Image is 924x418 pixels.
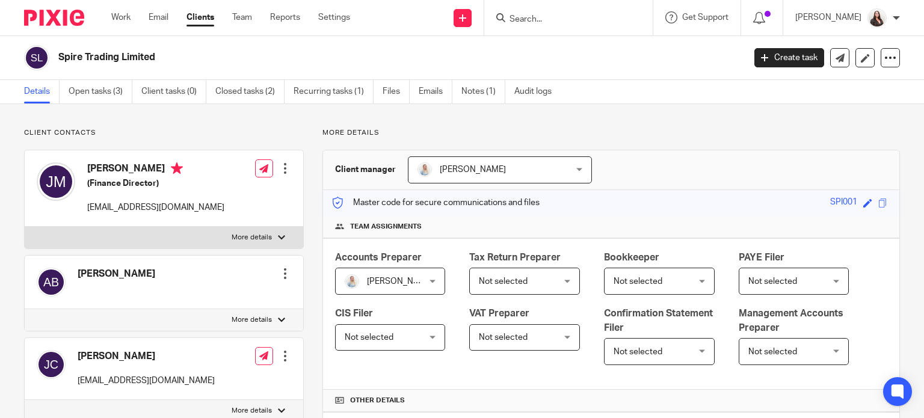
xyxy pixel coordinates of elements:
span: Not selected [345,333,393,342]
a: Recurring tasks (1) [294,80,374,103]
p: More details [232,233,272,242]
p: Master code for secure communications and files [332,197,540,209]
h2: Spire Trading Limited [58,51,601,64]
a: Clients [186,11,214,23]
span: Not selected [748,348,797,356]
a: Work [111,11,131,23]
h3: Client manager [335,164,396,176]
p: [EMAIL_ADDRESS][DOMAIN_NAME] [87,201,224,214]
span: Other details [350,396,405,405]
h5: (Finance Director) [87,177,224,189]
img: svg%3E [37,350,66,379]
span: Not selected [748,277,797,286]
span: CIS Filer [335,309,373,318]
span: Not selected [479,277,528,286]
p: [PERSON_NAME] [795,11,861,23]
span: [PERSON_NAME] [367,277,433,286]
a: Details [24,80,60,103]
span: Confirmation Statement Filer [604,309,713,332]
span: Get Support [682,13,728,22]
i: Primary [171,162,183,174]
h4: [PERSON_NAME] [78,268,155,280]
img: svg%3E [37,268,66,297]
img: MC_T&CO_Headshots-25.jpg [417,162,432,177]
h4: [PERSON_NAME] [87,162,224,177]
span: Bookkeeper [604,253,659,262]
a: Closed tasks (2) [215,80,285,103]
p: [EMAIL_ADDRESS][DOMAIN_NAME] [78,375,215,387]
p: More details [232,315,272,325]
a: Reports [270,11,300,23]
img: 2022.jpg [867,8,887,28]
p: Client contacts [24,128,304,138]
a: Settings [318,11,350,23]
a: Emails [419,80,452,103]
a: Files [383,80,410,103]
a: Client tasks (0) [141,80,206,103]
img: svg%3E [24,45,49,70]
span: Management Accounts Preparer [739,309,843,332]
a: Notes (1) [461,80,505,103]
span: PAYE Filer [739,253,784,262]
a: Open tasks (3) [69,80,132,103]
span: Accounts Preparer [335,253,422,262]
a: Email [149,11,168,23]
p: More details [232,406,272,416]
img: MC_T&CO_Headshots-25.jpg [345,274,359,289]
p: More details [322,128,900,138]
input: Search [508,14,617,25]
span: Not selected [614,348,662,356]
a: Create task [754,48,824,67]
span: Not selected [614,277,662,286]
a: Team [232,11,252,23]
span: Tax Return Preparer [469,253,561,262]
span: [PERSON_NAME] [440,165,506,174]
span: VAT Preparer [469,309,529,318]
div: SPI001 [830,196,857,210]
span: Not selected [479,333,528,342]
h4: [PERSON_NAME] [78,350,215,363]
span: Team assignments [350,222,422,232]
a: Audit logs [514,80,561,103]
img: svg%3E [37,162,75,201]
img: Pixie [24,10,84,26]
